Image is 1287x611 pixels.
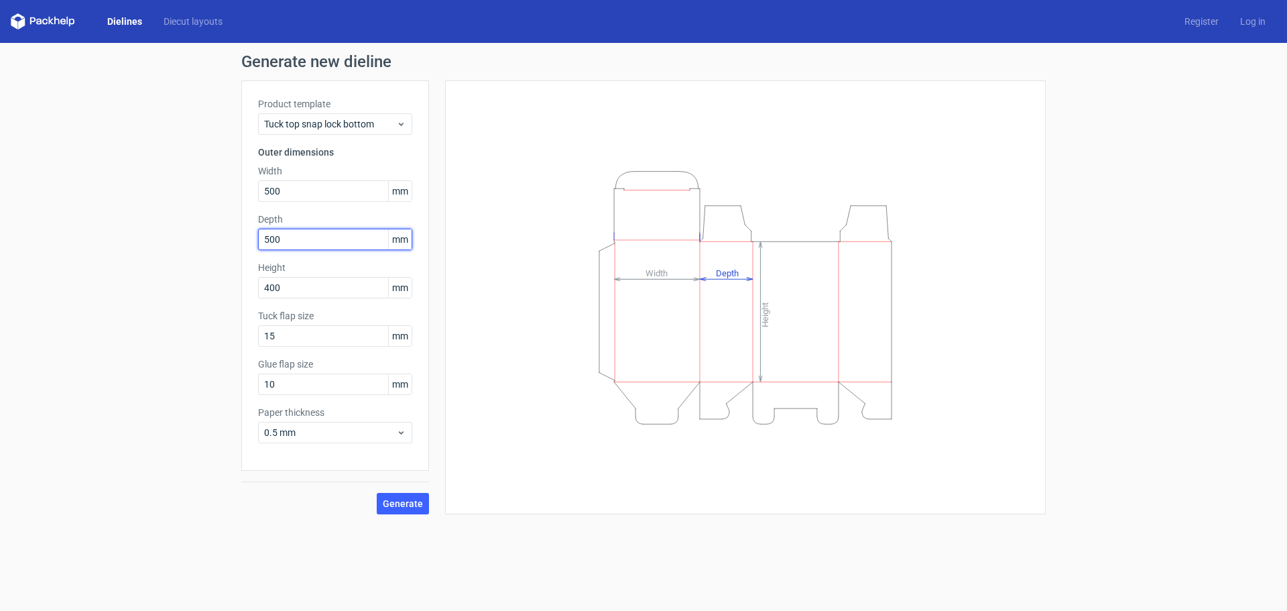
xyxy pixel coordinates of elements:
[388,278,412,298] span: mm
[388,181,412,201] span: mm
[97,15,153,28] a: Dielines
[241,54,1046,70] h1: Generate new dieline
[258,164,412,178] label: Width
[377,493,429,514] button: Generate
[153,15,233,28] a: Diecut layouts
[1229,15,1276,28] a: Log in
[1174,15,1229,28] a: Register
[716,268,739,278] tspan: Depth
[258,213,412,226] label: Depth
[258,309,412,323] label: Tuck flap size
[264,426,396,439] span: 0.5 mm
[760,302,770,327] tspan: Height
[264,117,396,131] span: Tuck top snap lock bottom
[258,261,412,274] label: Height
[646,268,668,278] tspan: Width
[388,326,412,346] span: mm
[258,146,412,159] h3: Outer dimensions
[383,499,423,508] span: Generate
[258,406,412,419] label: Paper thickness
[258,357,412,371] label: Glue flap size
[388,374,412,394] span: mm
[258,97,412,111] label: Product template
[388,229,412,249] span: mm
